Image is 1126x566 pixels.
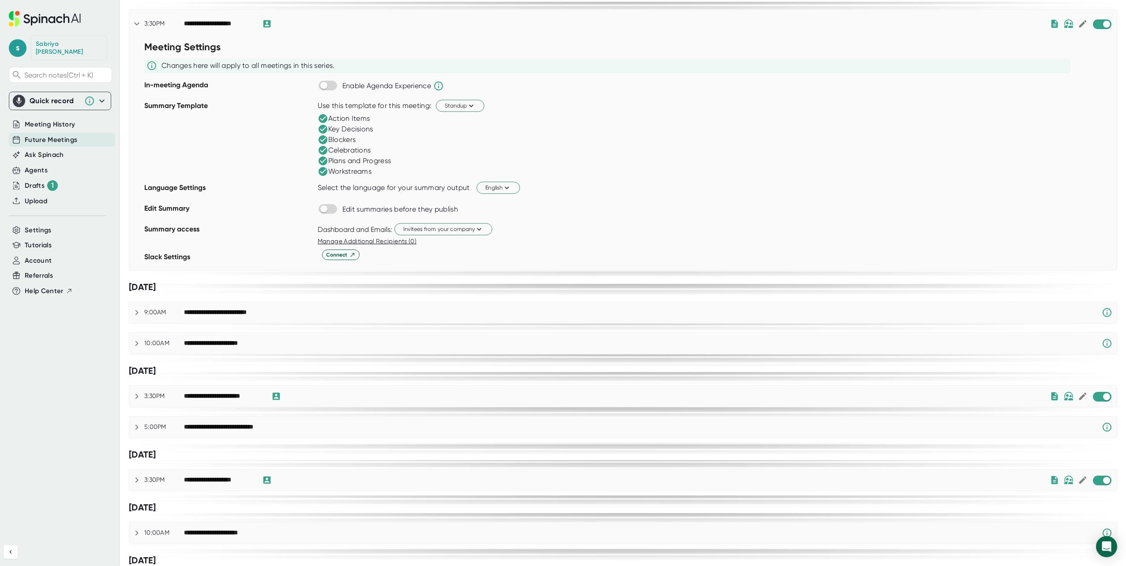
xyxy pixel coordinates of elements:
[30,97,80,105] div: Quick record
[1102,422,1112,432] svg: Spinach requires a video conference link.
[25,196,47,206] button: Upload
[318,237,417,246] button: Manage Additional Recipients (0)
[25,165,48,175] button: Agents
[4,545,18,559] button: Collapse sidebar
[144,529,184,537] div: 10:00AM
[25,119,75,130] button: Meeting History
[342,205,458,214] div: Edit summaries before they publish
[9,39,26,57] span: s
[1096,536,1117,557] div: Open Intercom Messenger
[322,249,360,260] button: Connect
[394,223,492,235] button: Invitees from your company
[144,339,184,347] div: 10:00AM
[25,240,52,250] button: Tutorials
[47,180,58,191] div: 1
[25,286,64,296] span: Help Center
[1102,338,1112,349] svg: Spinach requires a video conference link.
[144,98,313,180] div: Summary Template
[25,225,52,235] button: Settings
[25,271,53,281] button: Referrals
[1064,19,1073,28] img: internal-only.bf9814430b306fe8849ed4717edd4846.svg
[13,92,107,110] div: Quick record
[477,182,520,194] button: English
[144,476,184,484] div: 3:30PM
[318,145,371,156] div: Celebrations
[144,249,313,270] div: Slack Settings
[342,82,431,90] div: Enable Agenda Experience
[24,71,109,79] span: Search notes (Ctrl + K)
[144,222,313,249] div: Summary access
[318,225,392,234] div: Dashboard and Emails:
[144,180,313,201] div: Language Settings
[25,180,58,191] button: Drafts 1
[129,282,1117,293] div: [DATE]
[318,134,356,145] div: Blockers
[1064,476,1073,484] img: internal-only.bf9814430b306fe8849ed4717edd4846.svg
[25,150,64,160] button: Ask Spinach
[129,555,1117,566] div: [DATE]
[129,502,1117,513] div: [DATE]
[318,166,372,177] div: Workstreams
[318,101,432,110] div: Use this template for this meeting:
[318,113,370,124] div: Action Items
[326,251,356,259] span: Connect
[436,100,484,112] button: Standup
[129,449,1117,460] div: [DATE]
[318,183,470,192] div: Select the language for your summary output
[1064,392,1073,401] img: internal-only.bf9814430b306fe8849ed4717edd4846.svg
[36,40,102,56] div: Sabriya McKoy
[144,423,184,431] div: 5:00PM
[144,201,313,222] div: Edit Summary
[318,156,391,166] div: Plans and Progress
[25,286,73,296] button: Help Center
[403,225,484,233] span: Invitees from your company
[25,180,58,191] div: Drafts
[25,135,77,145] button: Future Meetings
[318,238,417,245] span: Manage Additional Recipients (0)
[318,124,373,134] div: Key Decisions
[445,101,476,110] span: Standup
[144,309,184,317] div: 9:00AM
[144,392,184,400] div: 3:30PM
[433,81,444,91] svg: Spinach will help run the agenda and keep track of time
[144,38,313,59] div: Meeting Settings
[129,365,1117,376] div: [DATE]
[25,256,52,266] button: Account
[144,78,313,98] div: In-meeting Agenda
[1102,528,1112,538] svg: Spinach requires a video conference link.
[144,20,184,28] div: 3:30PM
[485,183,511,192] span: English
[161,61,335,70] div: Changes here will apply to all meetings in this series.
